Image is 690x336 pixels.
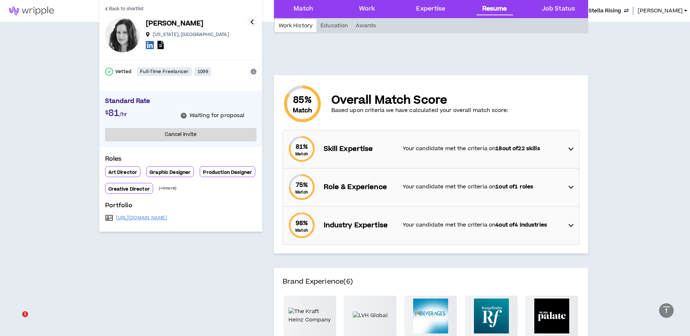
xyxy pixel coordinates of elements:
[294,4,313,14] div: Match
[7,311,25,329] iframe: Intercom live chat
[108,169,137,175] p: Art Director
[105,128,256,141] button: Cancel Invite
[105,201,256,213] p: Portfolio
[105,155,256,166] p: Roles
[495,183,533,191] strong: 1 out of 1 roles
[198,69,208,75] p: 1099
[181,113,187,119] span: question-circle
[146,19,204,29] p: [PERSON_NAME]
[115,69,132,75] p: Vetted
[293,95,311,106] span: 85 %
[331,94,508,107] p: Overall Match Score
[283,207,579,244] div: 98%MatchIndustry ExpertiseYour candidate met the criteria on4out of4 industries
[119,111,127,118] span: /hr
[316,19,352,32] div: Education
[296,143,308,151] span: 81 %
[283,130,579,168] div: 81%MatchSkill ExpertiseYour candidate met the criteria on18out of22 skills
[324,144,395,154] p: Skill Expertise
[482,4,507,14] div: Resume
[416,4,445,14] div: Expertise
[149,169,191,175] p: Graphic Designer
[105,109,108,116] span: $
[283,277,579,296] h4: Brand Experience (6)
[359,4,375,14] div: Work
[413,299,448,333] img: iNBEVERAGES
[293,106,312,115] small: Match
[116,215,167,221] a: [URL][DOMAIN_NAME]
[108,107,119,120] span: 81
[295,189,308,195] small: Match
[275,19,317,32] div: Work History
[108,186,150,192] p: Creative Director
[295,228,308,233] small: Match
[153,32,229,37] p: [US_STATE] , [GEOGRAPHIC_DATA]
[105,68,113,76] span: check-circle
[495,145,540,152] strong: 18 out of 22 skills
[251,69,256,75] span: info-circle
[353,312,387,320] img: LVH Global
[283,168,579,206] div: 75%MatchRole & ExperienceYour candidate met the criteria on1out of1 roles
[495,221,547,229] strong: 4 out of 4 industries
[589,7,629,15] button: Stella Rising
[638,7,683,15] span: [PERSON_NAME]
[403,221,562,229] p: Your candidate met the criteria on
[203,169,252,175] p: Production Designer
[105,17,140,52] div: Lisa R.
[474,299,509,333] img: Rangefinder
[296,219,308,228] span: 98 %
[288,308,331,324] img: The Kraft Heinz Company
[589,7,621,15] span: Stella Rising
[542,4,575,14] div: Job Status
[403,183,562,191] p: Your candidate met the criteria on
[295,151,308,157] small: Match
[534,299,569,333] img: The Local Palate
[140,69,189,75] p: Full-Time Freelancer
[109,5,144,12] span: Back to shortlist
[331,107,508,114] p: Based upon criteria we have calculated your overall match score:
[296,181,308,189] span: 75 %
[324,182,395,192] p: Role & Experience
[190,112,245,119] p: Waiting for proposal
[662,305,671,314] span: vertical-align-top
[105,97,256,108] p: Standard Rate
[324,220,395,231] p: Industry Expertise
[159,185,176,191] p: (+ 4 more)
[403,145,562,153] p: Your candidate met the criteria on
[352,19,380,32] div: Awards
[22,311,28,317] span: 1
